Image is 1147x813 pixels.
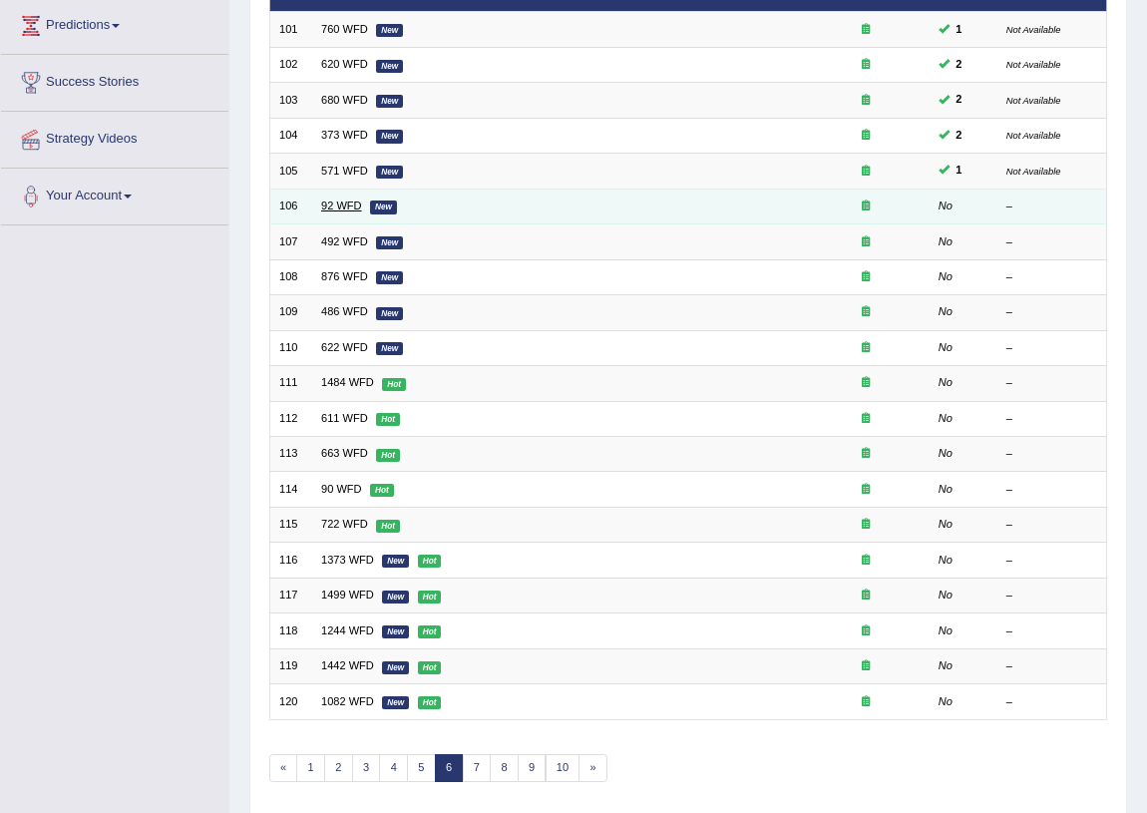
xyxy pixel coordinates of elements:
a: 6 [435,754,464,782]
em: No [939,235,953,247]
a: 1244 WFD [321,624,374,636]
a: 486 WFD [321,305,368,317]
td: 118 [269,613,312,648]
em: New [382,661,409,674]
em: Hot [376,520,400,533]
div: Exam occurring question [811,482,920,498]
em: New [376,24,403,37]
div: Exam occurring question [811,446,920,462]
em: No [939,270,953,282]
span: You can still take this question [950,56,968,74]
td: 109 [269,295,312,330]
small: Not Available [1006,59,1061,70]
span: You can still take this question [950,21,968,39]
em: No [939,376,953,388]
div: Exam occurring question [811,411,920,427]
td: 115 [269,507,312,542]
td: 119 [269,648,312,683]
em: Hot [418,696,442,709]
span: You can still take this question [950,91,968,109]
a: 1484 WFD [321,376,374,388]
em: New [376,271,403,284]
div: – [1006,269,1097,285]
em: No [939,695,953,707]
em: Hot [418,591,442,604]
td: 112 [269,401,312,436]
em: New [376,95,403,108]
div: – [1006,482,1097,498]
small: Not Available [1006,95,1061,106]
td: 107 [269,224,312,259]
a: 1499 WFD [321,589,374,601]
em: No [939,200,953,211]
div: Exam occurring question [811,588,920,604]
a: 622 WFD [321,341,368,353]
div: Exam occurring question [811,164,920,180]
a: « [269,754,298,782]
a: 492 WFD [321,235,368,247]
em: Hot [382,378,406,391]
em: No [939,589,953,601]
a: Strategy Videos [1,112,228,162]
a: 663 WFD [321,447,368,459]
a: » [578,754,607,782]
div: Exam occurring question [811,304,920,320]
em: Hot [418,661,442,674]
em: Hot [376,449,400,462]
a: 571 WFD [321,165,368,177]
a: 1082 WFD [321,695,374,707]
td: 114 [269,472,312,507]
div: Exam occurring question [811,22,920,38]
em: No [939,412,953,424]
td: 110 [269,330,312,365]
div: – [1006,517,1097,533]
em: New [376,236,403,249]
div: – [1006,623,1097,639]
em: No [939,518,953,530]
td: 116 [269,543,312,578]
a: 10 [546,754,580,782]
td: 120 [269,684,312,719]
em: New [376,130,403,143]
div: Exam occurring question [811,234,920,250]
em: No [939,341,953,353]
div: – [1006,446,1097,462]
div: Exam occurring question [811,199,920,214]
td: 117 [269,578,312,612]
div: – [1006,340,1097,356]
td: 108 [269,259,312,294]
td: 101 [269,12,312,47]
div: – [1006,658,1097,674]
a: Success Stories [1,55,228,105]
a: 1373 WFD [321,554,374,566]
div: Exam occurring question [811,128,920,144]
div: Exam occurring question [811,340,920,356]
a: 680 WFD [321,94,368,106]
small: Not Available [1006,24,1061,35]
div: – [1006,694,1097,710]
div: Exam occurring question [811,375,920,391]
em: No [939,624,953,636]
span: You can still take this question [950,162,968,180]
div: – [1006,411,1097,427]
em: New [370,201,397,213]
span: You can still take this question [950,127,968,145]
a: 5 [407,754,436,782]
div: Exam occurring question [811,57,920,73]
td: 113 [269,437,312,472]
em: Hot [376,413,400,426]
div: Exam occurring question [811,658,920,674]
em: No [939,305,953,317]
a: 9 [518,754,547,782]
div: – [1006,375,1097,391]
a: 373 WFD [321,129,368,141]
a: 92 WFD [321,200,362,211]
td: 105 [269,154,312,189]
div: Exam occurring question [811,269,920,285]
td: 106 [269,189,312,223]
em: New [376,342,403,355]
em: New [382,696,409,709]
div: Exam occurring question [811,553,920,569]
em: New [382,591,409,604]
a: 620 WFD [321,58,368,70]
